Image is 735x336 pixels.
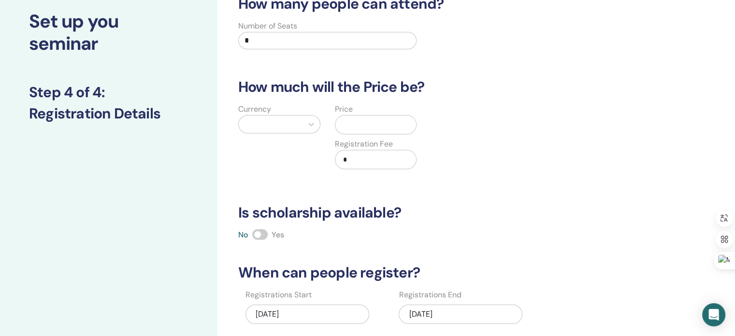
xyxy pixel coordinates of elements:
[238,103,271,115] label: Currency
[399,289,461,301] label: Registrations End
[29,84,188,101] h3: Step 4 of 4 :
[272,230,284,240] span: Yes
[238,230,248,240] span: No
[232,264,630,281] h3: When can people register?
[245,305,369,324] div: [DATE]
[232,204,630,221] h3: Is scholarship available?
[335,138,393,150] label: Registration Fee
[702,303,725,326] div: Open Intercom Messenger
[399,305,522,324] div: [DATE]
[29,11,188,55] h2: Set up you seminar
[29,105,188,122] h3: Registration Details
[238,20,297,32] label: Number of Seats
[232,78,630,96] h3: How much will the Price be?
[245,289,312,301] label: Registrations Start
[335,103,353,115] label: Price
